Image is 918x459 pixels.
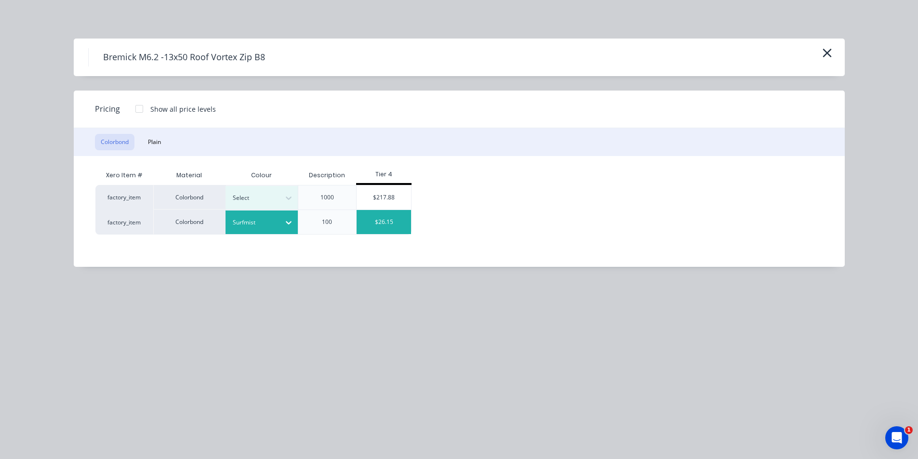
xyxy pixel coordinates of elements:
[356,170,412,179] div: Tier 4
[226,166,298,185] div: Colour
[885,426,908,449] iframe: Intercom live chat
[95,103,120,115] span: Pricing
[142,134,167,150] button: Plain
[320,193,334,202] div: 1000
[153,210,226,235] div: Colorbond
[357,210,411,234] div: $26.15
[322,218,332,226] div: 100
[150,104,216,114] div: Show all price levels
[357,185,411,210] div: $217.88
[95,134,134,150] button: Colorbond
[95,185,153,210] div: factory_item
[301,163,353,187] div: Description
[153,185,226,210] div: Colorbond
[95,210,153,235] div: factory_item
[905,426,913,434] span: 1
[153,166,226,185] div: Material
[95,166,153,185] div: Xero Item #
[88,48,279,66] h4: Bremick M6.2 -13x50 Roof Vortex Zip B8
